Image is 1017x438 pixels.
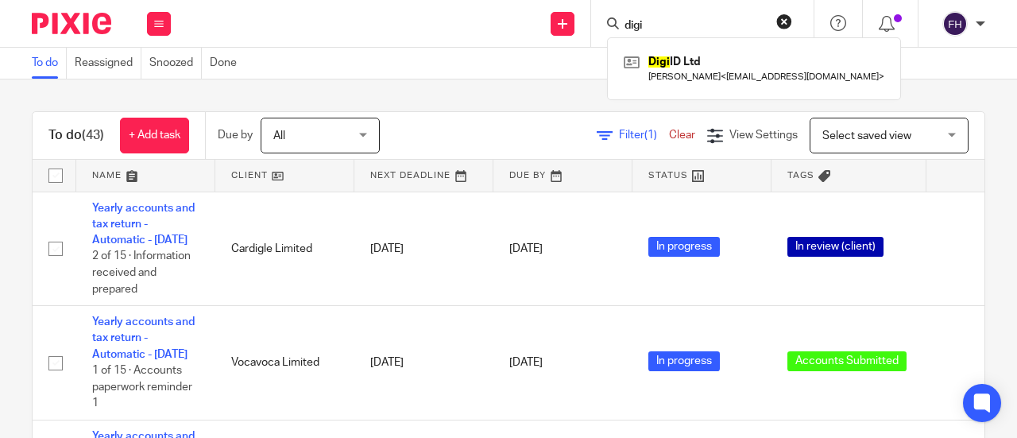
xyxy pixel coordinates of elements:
[648,237,720,257] span: In progress
[32,13,111,34] img: Pixie
[82,129,104,141] span: (43)
[92,316,195,360] a: Yearly accounts and tax return - Automatic - [DATE]
[32,48,67,79] a: To do
[273,130,285,141] span: All
[120,118,189,153] a: + Add task
[218,127,253,143] p: Due by
[787,237,884,257] span: In review (client)
[644,130,657,141] span: (1)
[787,351,907,371] span: Accounts Submitted
[729,130,798,141] span: View Settings
[75,48,141,79] a: Reassigned
[92,365,192,409] span: 1 of 15 · Accounts paperwork reminder 1
[619,130,669,141] span: Filter
[92,251,191,295] span: 2 of 15 · Information received and prepared
[787,171,814,180] span: Tags
[509,357,543,368] span: [DATE]
[48,127,104,144] h1: To do
[149,48,202,79] a: Snoozed
[776,14,792,29] button: Clear
[92,203,195,246] a: Yearly accounts and tax return - Automatic - [DATE]
[648,351,720,371] span: In progress
[623,19,766,33] input: Search
[669,130,695,141] a: Clear
[354,306,493,421] td: [DATE]
[509,243,543,254] span: [DATE]
[215,306,354,421] td: Vocavoca Limited
[354,192,493,306] td: [DATE]
[210,48,245,79] a: Done
[215,192,354,306] td: Cardigle Limited
[942,11,968,37] img: svg%3E
[822,130,911,141] span: Select saved view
